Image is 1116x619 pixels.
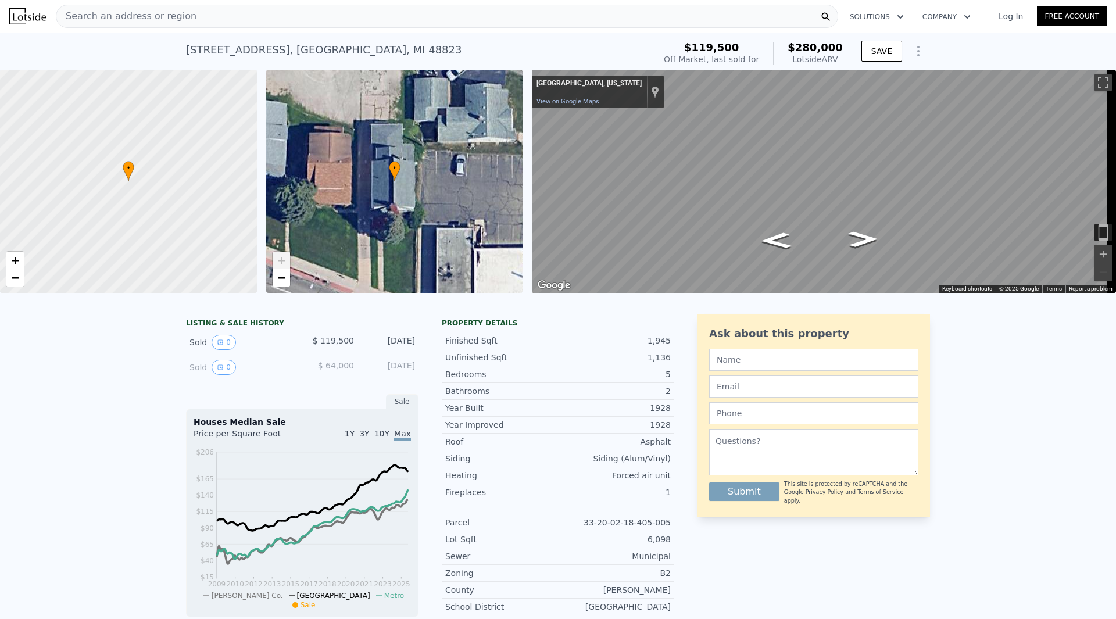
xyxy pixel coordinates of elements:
[212,592,283,600] span: [PERSON_NAME] Co.
[558,517,671,528] div: 33-20-02-18-405-005
[445,453,558,464] div: Siding
[709,349,918,371] input: Name
[374,429,389,438] span: 10Y
[356,580,374,588] tspan: 2021
[201,541,214,549] tspan: $65
[532,70,1116,293] div: Map
[194,416,411,428] div: Houses Median Sale
[263,580,281,588] tspan: 2013
[363,335,415,350] div: [DATE]
[664,53,759,65] div: Off Market, last sold for
[445,335,558,346] div: Finished Sqft
[313,336,354,345] span: $ 119,500
[445,601,558,613] div: School District
[651,85,659,98] a: Show location on map
[558,534,671,545] div: 6,098
[445,368,558,380] div: Bedrooms
[319,580,337,588] tspan: 2018
[558,486,671,498] div: 1
[389,163,400,173] span: •
[709,482,779,501] button: Submit
[709,325,918,342] div: Ask about this property
[1037,6,1107,26] a: Free Account
[558,550,671,562] div: Municipal
[1094,245,1112,263] button: Zoom in
[196,448,214,456] tspan: $206
[6,252,24,269] a: Zoom in
[535,278,573,293] img: Google
[558,584,671,596] div: [PERSON_NAME]
[189,360,293,375] div: Sold
[12,253,19,267] span: +
[558,419,671,431] div: 1928
[836,228,890,251] path: Go West
[123,161,134,181] div: •
[532,70,1116,293] div: Street View
[1069,285,1113,292] a: Report a problem
[942,285,992,293] button: Keyboard shortcuts
[558,335,671,346] div: 1,945
[558,352,671,363] div: 1,136
[709,402,918,424] input: Phone
[9,8,46,24] img: Lotside
[186,42,462,58] div: [STREET_ADDRESS] , [GEOGRAPHIC_DATA] , MI 48823
[913,6,980,27] button: Company
[445,584,558,596] div: County
[1094,224,1112,241] button: Toggle motion tracking
[392,580,410,588] tspan: 2025
[12,270,19,285] span: −
[300,580,318,588] tspan: 2017
[445,352,558,363] div: Unfinished Sqft
[337,580,355,588] tspan: 2020
[558,385,671,397] div: 2
[282,580,300,588] tspan: 2015
[56,9,196,23] span: Search an address or region
[535,278,573,293] a: Open this area in Google Maps (opens a new window)
[788,53,843,65] div: Lotside ARV
[445,517,558,528] div: Parcel
[384,592,404,600] span: Metro
[201,573,214,581] tspan: $15
[806,489,843,495] a: Privacy Policy
[1046,285,1062,292] a: Terms (opens in new tab)
[318,361,354,370] span: $ 64,000
[558,601,671,613] div: [GEOGRAPHIC_DATA]
[445,534,558,545] div: Lot Sqft
[558,368,671,380] div: 5
[359,429,369,438] span: 3Y
[999,285,1039,292] span: © 2025 Google
[857,489,903,495] a: Terms of Service
[196,507,214,516] tspan: $115
[1094,74,1112,91] button: Toggle fullscreen view
[558,453,671,464] div: Siding (Alum/Vinyl)
[186,319,419,330] div: LISTING & SALE HISTORY
[558,402,671,414] div: 1928
[784,480,918,505] div: This site is protected by reCAPTCHA and the Google and apply.
[536,98,599,105] a: View on Google Maps
[194,428,302,446] div: Price per Square Foot
[386,394,419,409] div: Sale
[6,269,24,287] a: Zoom out
[273,252,290,269] a: Zoom in
[445,486,558,498] div: Fireplaces
[196,475,214,483] tspan: $165
[212,360,236,375] button: View historical data
[208,580,226,588] tspan: 2009
[297,592,370,600] span: [GEOGRAPHIC_DATA]
[840,6,913,27] button: Solutions
[273,269,290,287] a: Zoom out
[212,335,236,350] button: View historical data
[226,580,244,588] tspan: 2010
[201,557,214,565] tspan: $40
[374,580,392,588] tspan: 2023
[985,10,1037,22] a: Log In
[748,229,804,253] path: Go East
[445,470,558,481] div: Heating
[394,429,411,441] span: Max
[558,436,671,448] div: Asphalt
[363,360,415,375] div: [DATE]
[1094,263,1112,281] button: Zoom out
[277,253,285,267] span: +
[123,163,134,173] span: •
[196,491,214,499] tspan: $140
